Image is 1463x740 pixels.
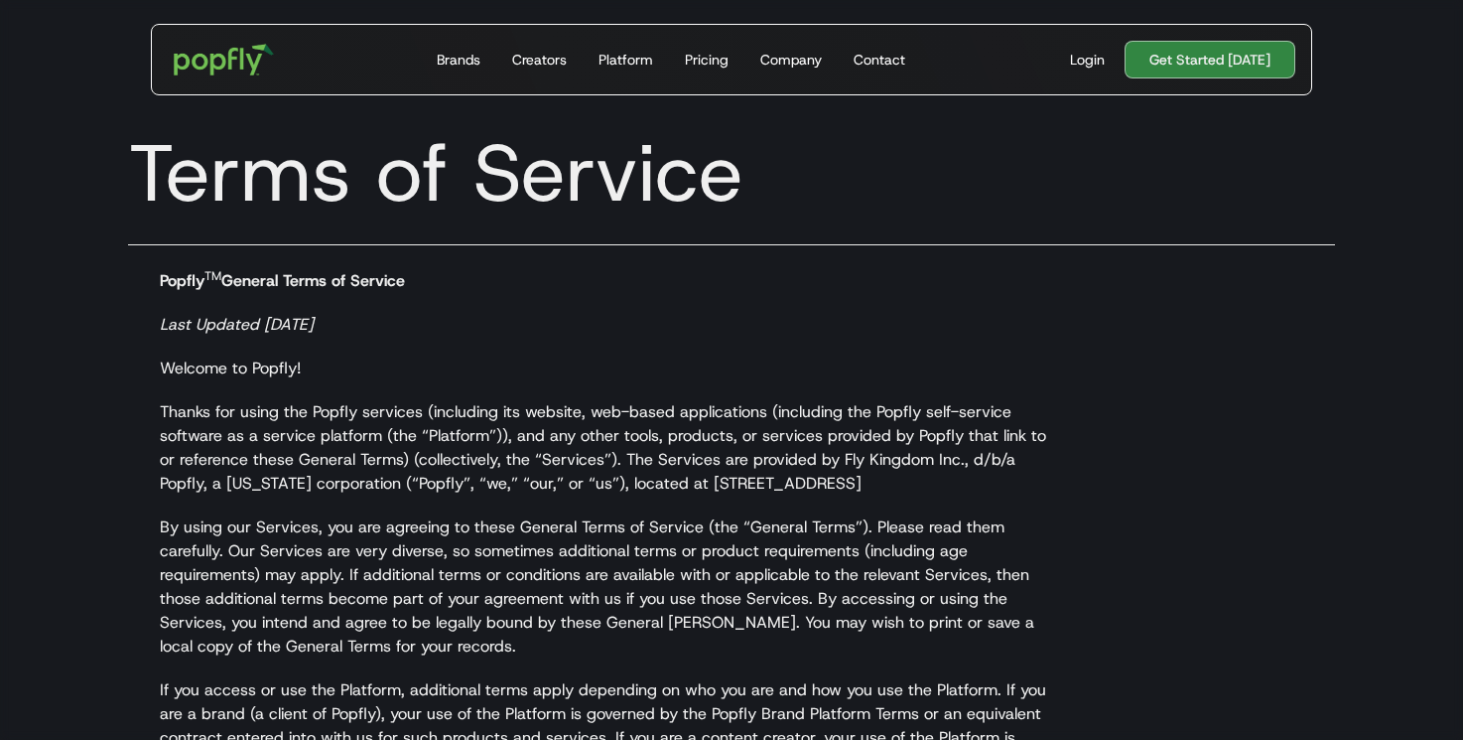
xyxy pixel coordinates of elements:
em: Last Updated [DATE] [160,314,314,335]
p: By using our Services, you are agreeing to these General Terms of Service (the “General Terms”). ... [160,516,1065,659]
a: Brands [429,25,488,94]
div: Brands [437,50,480,70]
a: Get Started [DATE] [1125,41,1295,78]
div: Creators [512,50,567,70]
p: Welcome to Popfly! [160,357,1065,380]
sup: TM [204,268,221,284]
div: Platform [598,50,653,70]
div: Contact [854,50,905,70]
a: home [160,30,288,89]
div: Company [760,50,822,70]
a: Company [752,25,830,94]
div: Pricing [685,50,729,70]
a: Platform [591,25,661,94]
strong: Popfly [160,270,204,291]
a: Creators [504,25,575,94]
strong: General Terms of Service [221,270,405,291]
div: Login [1070,50,1105,70]
p: Thanks for using the Popfly services (including its website, web-based applications (including th... [160,400,1065,496]
a: Login [1062,50,1113,70]
a: Contact [846,25,913,94]
h1: Terms of Service [112,125,1351,221]
a: Pricing [677,25,736,94]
